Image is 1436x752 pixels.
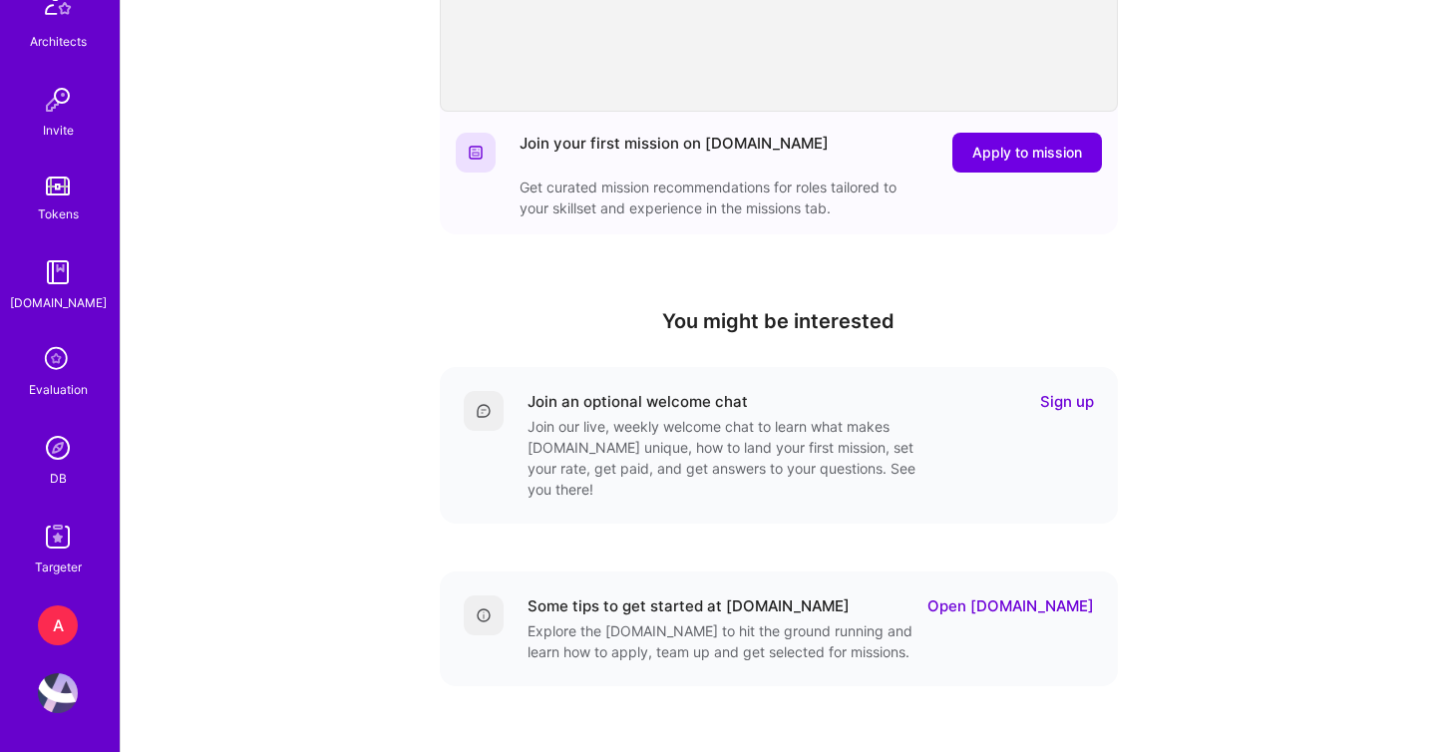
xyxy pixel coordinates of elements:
[38,605,78,645] div: A
[1040,391,1094,412] a: Sign up
[33,605,83,645] a: A
[476,607,492,623] img: Details
[38,517,78,557] img: Skill Targeter
[39,341,77,379] i: icon SelectionTeam
[33,673,83,713] a: User Avatar
[528,595,850,616] div: Some tips to get started at [DOMAIN_NAME]
[38,252,78,292] img: guide book
[476,403,492,419] img: Comment
[38,203,79,224] div: Tokens
[35,557,82,577] div: Targeter
[972,143,1082,163] span: Apply to mission
[520,177,918,218] div: Get curated mission recommendations for roles tailored to your skillset and experience in the mis...
[30,31,87,52] div: Architects
[10,292,107,313] div: [DOMAIN_NAME]
[468,145,484,161] img: Website
[29,379,88,400] div: Evaluation
[520,133,829,173] div: Join your first mission on [DOMAIN_NAME]
[38,428,78,468] img: Admin Search
[528,391,748,412] div: Join an optional welcome chat
[38,673,78,713] img: User Avatar
[528,416,926,500] div: Join our live, weekly welcome chat to learn what makes [DOMAIN_NAME] unique, how to land your fir...
[46,177,70,195] img: tokens
[528,620,926,662] div: Explore the [DOMAIN_NAME] to hit the ground running and learn how to apply, team up and get selec...
[440,309,1118,333] h4: You might be interested
[38,80,78,120] img: Invite
[43,120,74,141] div: Invite
[952,133,1102,173] button: Apply to mission
[50,468,67,489] div: DB
[927,595,1094,616] a: Open [DOMAIN_NAME]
